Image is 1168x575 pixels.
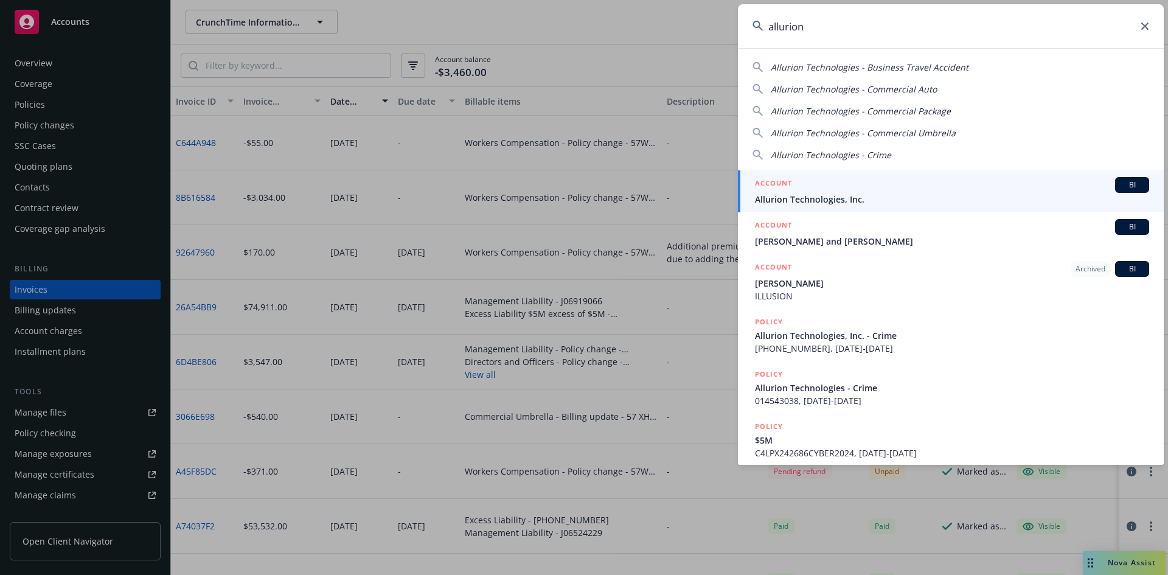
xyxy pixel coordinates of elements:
span: ILLUSION [755,290,1149,302]
span: BI [1120,221,1144,232]
span: C4LPX242686CYBER2024, [DATE]-[DATE] [755,447,1149,459]
h5: POLICY [755,368,783,380]
a: ACCOUNTBIAllurion Technologies, Inc. [738,170,1164,212]
span: Archived [1076,263,1105,274]
h5: POLICY [755,316,783,328]
a: POLICYAllurion Technologies, Inc. - Crime[PHONE_NUMBER], [DATE]-[DATE] [738,309,1164,361]
h5: POLICY [755,420,783,433]
h5: ACCOUNT [755,177,792,192]
span: 014543038, [DATE]-[DATE] [755,394,1149,407]
a: POLICYAllurion Technologies - Crime014543038, [DATE]-[DATE] [738,361,1164,414]
span: [PERSON_NAME] [755,277,1149,290]
span: $5M [755,434,1149,447]
span: [PERSON_NAME] and [PERSON_NAME] [755,235,1149,248]
h5: ACCOUNT [755,261,792,276]
span: BI [1120,263,1144,274]
span: Allurion Technologies, Inc. - Crime [755,329,1149,342]
input: Search... [738,4,1164,48]
span: Allurion Technologies - Commercial Umbrella [771,127,956,139]
a: ACCOUNTBI[PERSON_NAME] and [PERSON_NAME] [738,212,1164,254]
h5: ACCOUNT [755,219,792,234]
span: Allurion Technologies - Commercial Auto [771,83,937,95]
a: POLICY$5MC4LPX242686CYBER2024, [DATE]-[DATE] [738,414,1164,466]
span: Allurion Technologies - Crime [755,382,1149,394]
span: Allurion Technologies - Business Travel Accident [771,61,968,73]
span: Allurion Technologies, Inc. [755,193,1149,206]
span: [PHONE_NUMBER], [DATE]-[DATE] [755,342,1149,355]
a: ACCOUNTArchivedBI[PERSON_NAME]ILLUSION [738,254,1164,309]
span: BI [1120,179,1144,190]
span: Allurion Technologies - Commercial Package [771,105,951,117]
span: Allurion Technologies - Crime [771,149,891,161]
